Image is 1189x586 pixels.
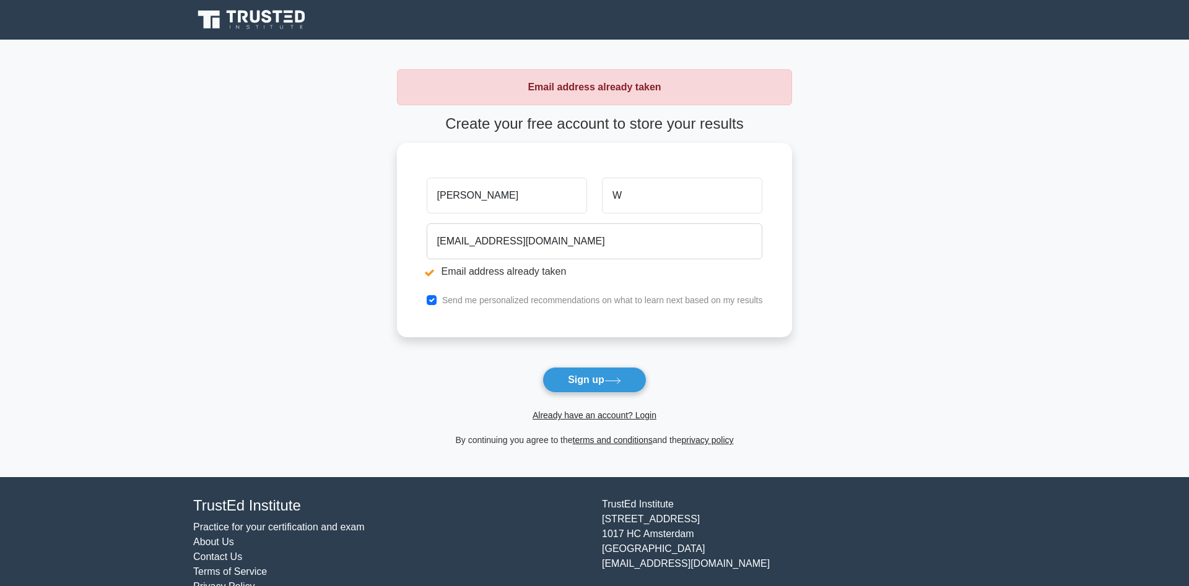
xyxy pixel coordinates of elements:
a: privacy policy [682,435,734,445]
li: Email address already taken [427,264,763,279]
strong: Email address already taken [528,82,661,92]
a: terms and conditions [573,435,653,445]
a: About Us [193,536,234,547]
input: Last name [602,178,762,213]
h4: Create your free account to store your results [397,115,793,133]
label: Send me personalized recommendations on what to learn next based on my results [442,295,763,305]
a: Practice for your certification and exam [193,522,365,532]
input: First name [427,178,587,213]
div: By continuing you agree to the and the [390,433,800,447]
a: Contact Us [193,551,242,562]
button: Sign up [542,367,647,393]
input: Email [427,223,763,259]
a: Already have an account? Login [533,410,656,420]
h4: TrustEd Institute [193,497,587,515]
a: Terms of Service [193,566,267,577]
